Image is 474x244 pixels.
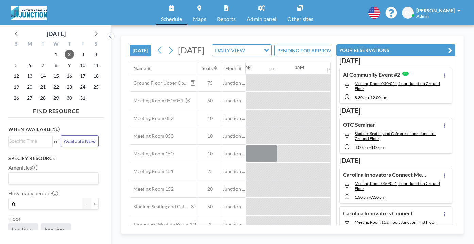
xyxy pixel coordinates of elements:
[343,171,428,178] h4: Carolina Innovators Connect Meet and Greet
[130,221,198,227] span: Temporary Meeting Room 118
[47,29,66,38] div: [DATE]
[8,105,104,115] h4: FIND RESOURCE
[11,6,47,20] img: organization-logo
[23,40,36,49] div: M
[339,156,452,165] h3: [DATE]
[198,168,222,174] span: 25
[222,151,246,157] span: Junction ...
[212,45,271,56] div: Search for option
[416,7,455,13] span: [PERSON_NAME]
[65,93,74,103] span: Thursday, October 30, 2025
[247,46,260,55] input: Search for option
[222,186,246,192] span: Junction ...
[130,45,151,56] button: [DATE]
[36,40,50,49] div: T
[130,204,188,210] span: Stadium Seating and Cafe area
[202,65,213,71] div: Seats
[130,186,174,192] span: Meeting Room 152
[287,16,313,22] span: Other sites
[65,71,74,81] span: Thursday, October 16, 2025
[54,138,59,145] span: or
[25,93,34,103] span: Monday, October 27, 2025
[11,226,35,232] span: Junction ...
[416,14,429,19] span: Admin
[9,137,49,145] input: Search for option
[339,56,452,65] h3: [DATE]
[8,164,37,171] label: Amenities
[78,50,87,59] span: Friday, October 3, 2025
[217,16,236,22] span: Reports
[130,133,174,139] span: Meeting Room 053
[247,16,276,22] span: Admin panel
[130,151,174,157] span: Meeting Room 150
[25,82,34,92] span: Monday, October 20, 2025
[355,195,369,200] span: 1:30 PM
[63,40,76,49] div: T
[222,133,246,139] span: Junction ...
[25,71,34,81] span: Monday, October 13, 2025
[44,226,68,232] span: Junction ...
[355,145,369,150] span: 4:00 PM
[198,204,222,210] span: 50
[82,198,91,210] button: -
[38,82,48,92] span: Tuesday, October 21, 2025
[78,71,87,81] span: Friday, October 17, 2025
[222,168,246,174] span: Junction ...
[61,135,99,147] button: Available Now
[222,204,246,210] span: Junction ...
[38,71,48,81] span: Tuesday, October 14, 2025
[343,71,400,78] h4: AI Community Event #2
[343,210,413,217] h4: Carolina Innovators Connect
[198,98,222,104] span: 60
[343,121,375,128] h4: OTC Seminar
[271,67,275,71] div: 30
[9,173,98,184] div: Search for option
[355,131,436,141] span: Stadium Seating and Cafe area, floor: Junction Ground Floor
[370,95,387,100] span: 12:00 PM
[222,115,246,121] span: Junction ...
[161,16,182,22] span: Schedule
[91,50,101,59] span: Saturday, October 4, 2025
[51,60,61,70] span: Wednesday, October 8, 2025
[9,174,95,183] input: Search for option
[214,46,246,55] span: DAILY VIEW
[130,168,174,174] span: Meeting Room 151
[198,221,222,227] span: 1
[198,186,222,192] span: 20
[51,82,61,92] span: Wednesday, October 22, 2025
[38,93,48,103] span: Tuesday, October 28, 2025
[8,215,21,222] label: Floor
[371,145,385,150] span: 8:00 PM
[355,95,369,100] span: 8:30 AM
[222,98,246,104] span: Junction ...
[10,40,23,49] div: S
[50,40,63,49] div: W
[65,60,74,70] span: Thursday, October 9, 2025
[78,82,87,92] span: Friday, October 24, 2025
[12,60,21,70] span: Sunday, October 5, 2025
[355,220,436,225] span: Meeting Room 152, floor: Junction First Floor
[355,181,440,191] span: Meeting Room 050/051, floor: Junction Ground Floor
[9,136,52,146] div: Search for option
[130,80,188,86] span: Ground Floor Upper Open Area
[336,44,455,56] button: YOUR RESERVATIONS
[241,65,252,70] div: 12AM
[65,82,74,92] span: Thursday, October 23, 2025
[339,106,452,115] h3: [DATE]
[51,71,61,81] span: Wednesday, October 15, 2025
[78,93,87,103] span: Friday, October 31, 2025
[222,80,246,86] span: Junction ...
[12,82,21,92] span: Sunday, October 19, 2025
[225,65,237,71] div: Floor
[130,98,183,104] span: Meeting Room 050/051
[222,221,246,227] span: Junction ...
[8,155,99,161] h3: Specify resource
[193,16,206,22] span: Maps
[12,93,21,103] span: Sunday, October 26, 2025
[295,65,304,70] div: 1AM
[369,145,371,150] span: -
[12,71,21,81] span: Sunday, October 12, 2025
[65,50,74,59] span: Thursday, October 2, 2025
[130,115,174,121] span: Meeting Room 052
[198,133,222,139] span: 10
